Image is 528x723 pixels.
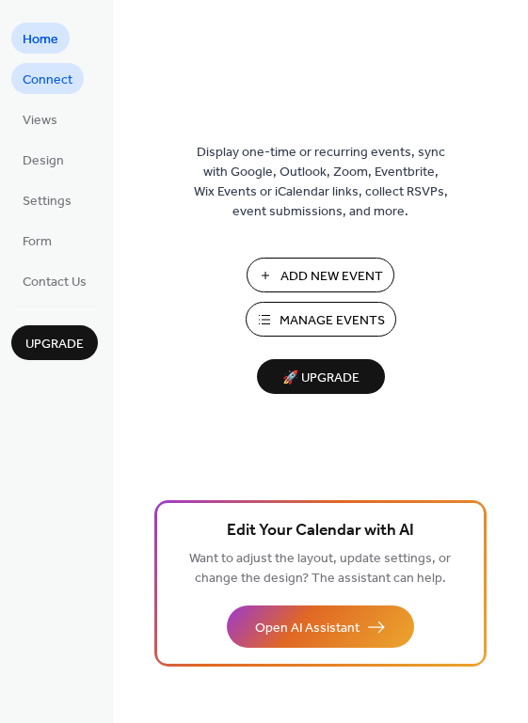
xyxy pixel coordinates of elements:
span: Open AI Assistant [255,619,360,638]
span: Display one-time or recurring events, sync with Google, Outlook, Zoom, Eventbrite, Wix Events or ... [194,143,448,222]
button: Add New Event [247,258,394,292]
span: Views [23,111,57,131]
span: Home [23,30,58,50]
a: Home [11,23,70,54]
span: Upgrade [25,335,84,354]
span: Edit Your Calendar with AI [227,518,414,544]
a: Form [11,225,63,256]
button: 🚀 Upgrade [257,359,385,394]
span: Settings [23,192,72,212]
button: Upgrade [11,325,98,360]
span: Design [23,151,64,171]
span: Manage Events [280,311,385,331]
span: Contact Us [23,273,87,292]
a: Views [11,103,69,134]
span: Want to adjust the layout, update settings, or change the design? The assistant can help. [189,546,451,591]
button: Manage Events [246,302,396,337]
a: Contact Us [11,265,98,296]
a: Connect [11,63,84,94]
span: Connect [23,71,72,90]
span: 🚀 Upgrade [268,366,374,391]
span: Add New Event [280,267,383,287]
span: Form [23,232,52,252]
a: Settings [11,184,83,215]
a: Design [11,144,75,175]
button: Open AI Assistant [227,605,414,648]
